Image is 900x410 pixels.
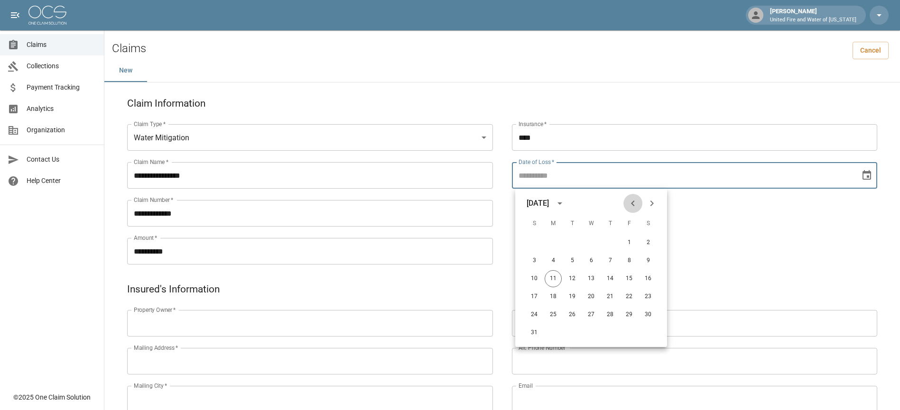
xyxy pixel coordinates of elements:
button: Choose date [857,166,876,185]
button: 17 [526,288,543,305]
button: 23 [640,288,657,305]
button: 19 [564,288,581,305]
div: dynamic tabs [104,59,900,82]
button: 20 [583,288,600,305]
label: Insurance [519,120,547,128]
button: 9 [640,252,657,269]
label: Date of Loss [519,158,554,166]
span: Wednesday [583,214,600,233]
button: 7 [602,252,619,269]
span: Tuesday [564,214,581,233]
label: Alt. Phone Number [519,344,566,352]
label: Mailing City [134,382,167,390]
span: Help Center [27,176,96,186]
button: 12 [564,270,581,287]
button: 28 [602,306,619,323]
label: Email [519,382,533,390]
button: open drawer [6,6,25,25]
span: Friday [621,214,638,233]
span: Analytics [27,104,96,114]
button: 25 [545,306,562,323]
span: Collections [27,61,96,71]
h2: Claims [112,42,146,55]
button: Next month [642,194,661,213]
button: 3 [526,252,543,269]
div: Water Mitigation [127,124,493,151]
button: 13 [583,270,600,287]
div: [PERSON_NAME] [766,7,860,24]
span: Payment Tracking [27,82,96,92]
button: 16 [640,270,657,287]
label: Claim Name [134,158,168,166]
button: 11 [545,270,562,287]
span: Contact Us [27,155,96,164]
div: © 2025 One Claim Solution [13,392,91,402]
button: 5 [564,252,581,269]
button: 2 [640,234,657,251]
button: 8 [621,252,638,269]
button: 29 [621,306,638,323]
button: 14 [602,270,619,287]
a: Cancel [853,42,889,59]
button: 27 [583,306,600,323]
button: New [104,59,147,82]
button: 6 [583,252,600,269]
button: 31 [526,324,543,341]
label: Mailing Address [134,344,178,352]
button: 22 [621,288,638,305]
button: 15 [621,270,638,287]
span: Monday [545,214,562,233]
label: Amount [134,234,158,242]
button: 21 [602,288,619,305]
div: [DATE] [527,198,549,209]
span: Claims [27,40,96,50]
span: Thursday [602,214,619,233]
button: 30 [640,306,657,323]
label: Claim Type [134,120,166,128]
label: Claim Number [134,196,173,204]
img: ocs-logo-white-transparent.png [28,6,66,25]
button: 26 [564,306,581,323]
button: 18 [545,288,562,305]
button: 4 [545,252,562,269]
span: Sunday [526,214,543,233]
button: 10 [526,270,543,287]
span: Saturday [640,214,657,233]
label: Property Owner [134,306,176,314]
button: calendar view is open, switch to year view [552,195,568,211]
span: Organization [27,125,96,135]
button: 1 [621,234,638,251]
p: United Fire and Water of [US_STATE] [770,16,856,24]
button: Previous month [623,194,642,213]
button: 24 [526,306,543,323]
